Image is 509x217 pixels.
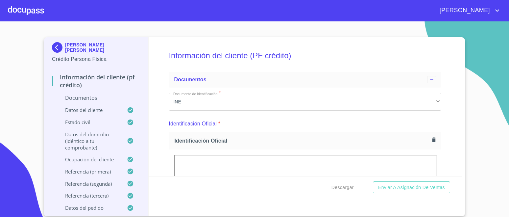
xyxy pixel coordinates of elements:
[373,181,450,194] button: Enviar a Asignación de Ventas
[52,180,127,187] p: Referencia (segunda)
[169,120,217,128] p: Identificación Oficial
[52,42,140,55] div: [PERSON_NAME] [PERSON_NAME]
[65,42,140,53] p: [PERSON_NAME] [PERSON_NAME]
[169,72,441,88] div: Documentos
[52,192,127,199] p: Referencia (tercera)
[169,42,441,69] h5: Información del cliente (PF crédito)
[52,94,140,101] p: Documentos
[52,73,140,89] p: Información del cliente (PF crédito)
[435,5,501,16] button: account of current user
[52,107,127,113] p: Datos del cliente
[331,183,354,192] span: Descargar
[174,137,429,144] span: Identificación Oficial
[52,42,65,53] img: Docupass spot blue
[169,93,441,111] div: INE
[329,181,356,194] button: Descargar
[174,77,206,82] span: Documentos
[435,5,493,16] span: [PERSON_NAME]
[378,183,445,192] span: Enviar a Asignación de Ventas
[52,204,127,211] p: Datos del pedido
[52,131,127,151] p: Datos del domicilio (idéntico a tu comprobante)
[52,55,140,63] p: Crédito Persona Física
[52,168,127,175] p: Referencia (primera)
[52,156,127,163] p: Ocupación del Cliente
[52,119,127,125] p: Estado Civil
